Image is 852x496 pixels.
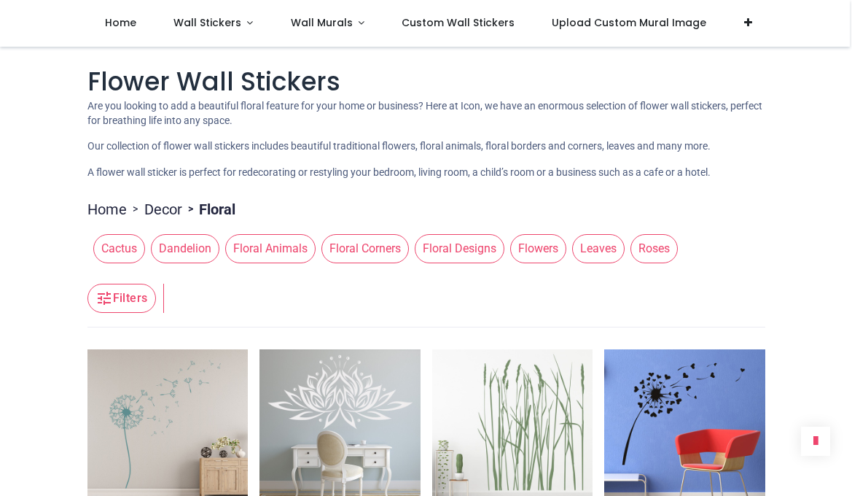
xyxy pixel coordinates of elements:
button: Cactus [87,234,145,263]
span: Floral Corners [321,234,409,263]
button: Floral Designs [409,234,504,263]
span: Flowers [510,234,566,263]
span: Floral Designs [415,234,504,263]
span: Dandelion [151,234,219,263]
p: Our collection of flower wall stickers includes beautiful traditional flowers, floral animals, fl... [87,139,765,154]
span: Roses [630,234,678,263]
span: > [182,202,199,217]
button: Filters [87,284,156,313]
button: Floral Animals [219,234,316,263]
span: > [127,202,144,217]
span: Leaves [572,234,625,263]
button: Leaves [566,234,625,263]
span: Wall Murals [291,15,353,30]
span: Wall Stickers [173,15,241,30]
span: Custom Wall Stickers [402,15,515,30]
span: Home [105,15,136,30]
button: Floral Corners [316,234,409,263]
p: Are you looking to add a beautiful floral feature for your home or business? Here at Icon, we hav... [87,99,765,128]
button: Roses [625,234,678,263]
span: Upload Custom Mural Image [552,15,706,30]
p: A flower wall sticker is perfect for redecorating or restyling your bedroom, living room, a child... [87,166,765,180]
h1: Flower Wall Stickers [87,64,765,100]
li: Floral [182,199,235,220]
button: Dandelion [145,234,219,263]
span: Cactus [93,234,145,263]
a: Home [87,199,127,220]
span: Floral Animals [225,234,316,263]
button: Flowers [504,234,566,263]
a: Decor [144,199,182,220]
